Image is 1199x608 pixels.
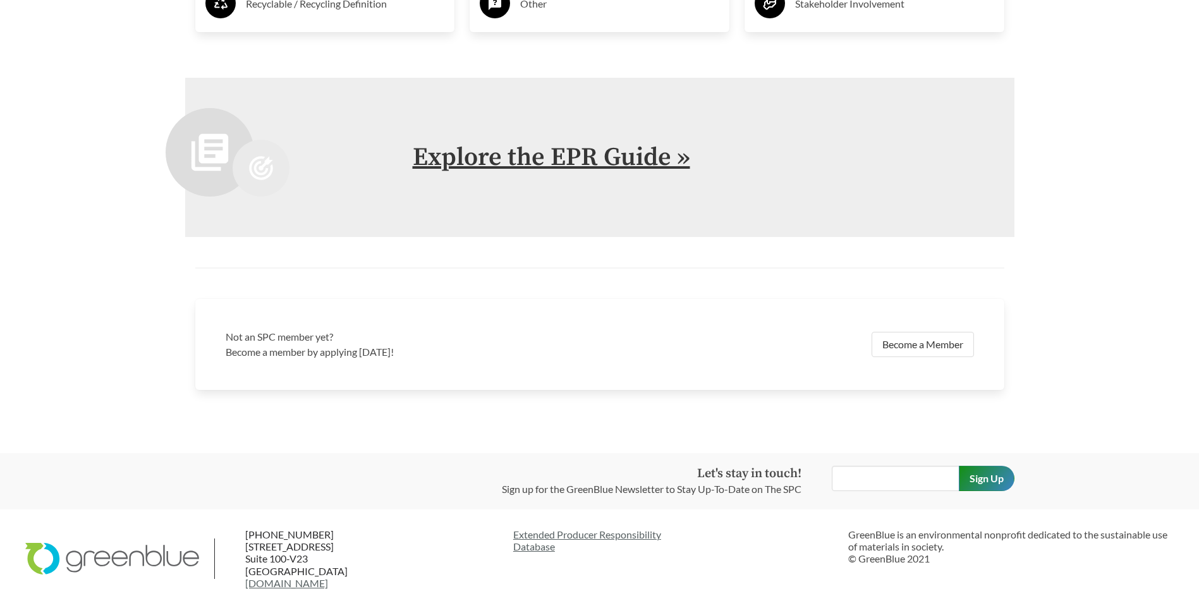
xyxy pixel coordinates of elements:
strong: Let's stay in touch! [697,466,801,482]
a: Extended Producer ResponsibilityDatabase [513,528,839,552]
h3: Not an SPC member yet? [226,329,592,344]
a: Become a Member [872,332,974,357]
p: Become a member by applying [DATE]! [226,344,592,360]
a: [DOMAIN_NAME] [245,577,328,589]
p: [PHONE_NUMBER] [STREET_ADDRESS] Suite 100-V23 [GEOGRAPHIC_DATA] [245,528,398,589]
input: Sign Up [959,466,1014,491]
a: Explore the EPR Guide » [413,142,690,173]
p: Sign up for the GreenBlue Newsletter to Stay Up-To-Date on The SPC [502,482,801,497]
p: GreenBlue is an environmental nonprofit dedicated to the sustainable use of materials in society.... [848,528,1174,565]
